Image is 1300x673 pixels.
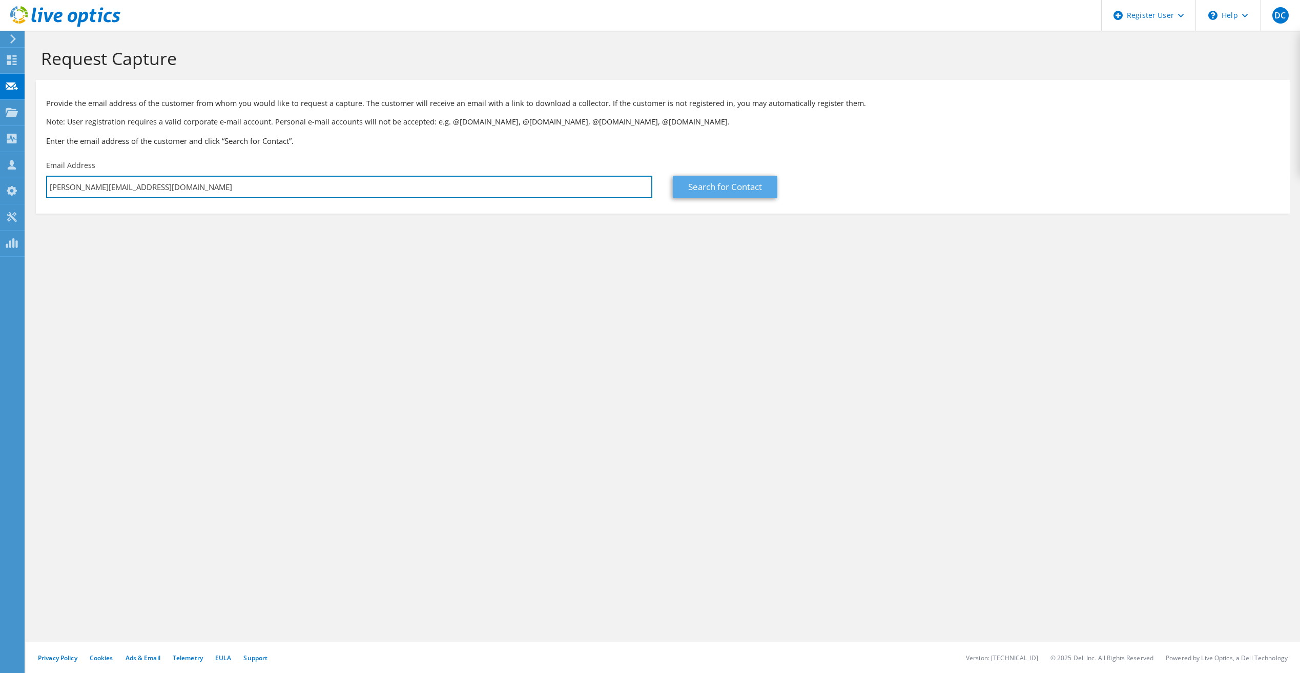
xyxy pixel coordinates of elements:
[90,654,113,662] a: Cookies
[46,116,1280,128] p: Note: User registration requires a valid corporate e-mail account. Personal e-mail accounts will ...
[41,48,1280,69] h1: Request Capture
[46,98,1280,109] p: Provide the email address of the customer from whom you would like to request a capture. The cust...
[1208,11,1218,20] svg: \n
[1050,654,1153,662] li: © 2025 Dell Inc. All Rights Reserved
[38,654,77,662] a: Privacy Policy
[173,654,203,662] a: Telemetry
[46,160,95,171] label: Email Address
[126,654,160,662] a: Ads & Email
[215,654,231,662] a: EULA
[1272,7,1289,24] span: DC
[243,654,267,662] a: Support
[46,135,1280,146] h3: Enter the email address of the customer and click “Search for Contact”.
[673,176,777,198] a: Search for Contact
[966,654,1038,662] li: Version: [TECHNICAL_ID]
[1166,654,1288,662] li: Powered by Live Optics, a Dell Technology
